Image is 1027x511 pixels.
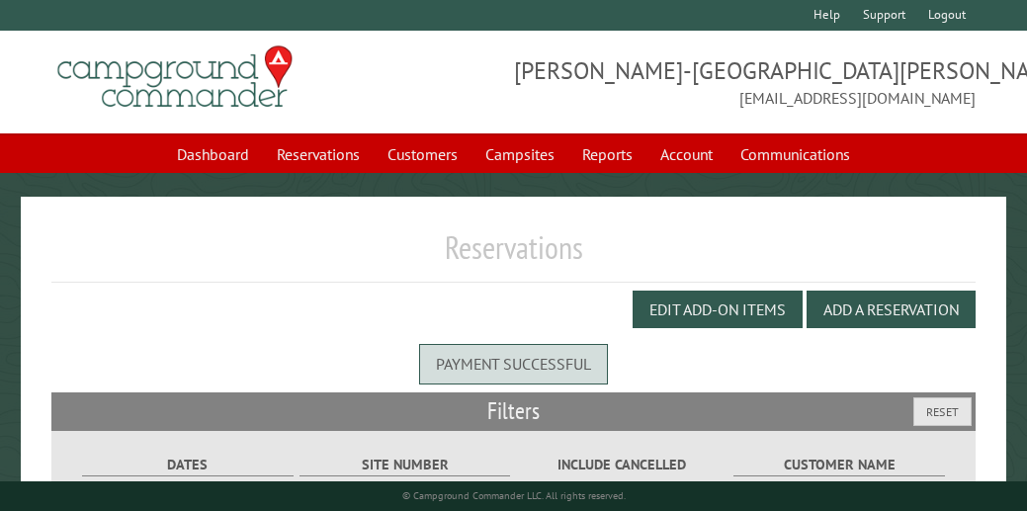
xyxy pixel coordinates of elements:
[913,397,972,426] button: Reset
[728,135,862,173] a: Communications
[517,454,727,497] label: Include Cancelled Reservations
[807,291,976,328] button: Add a Reservation
[648,135,725,173] a: Account
[300,454,510,476] label: Site Number
[51,39,299,116] img: Campground Commander
[82,454,293,476] label: Dates
[570,135,644,173] a: Reports
[165,135,261,173] a: Dashboard
[733,454,944,476] label: Customer Name
[633,291,803,328] button: Edit Add-on Items
[419,344,608,383] div: Payment successful
[376,135,470,173] a: Customers
[402,489,626,502] small: © Campground Commander LLC. All rights reserved.
[51,228,976,283] h1: Reservations
[514,54,977,110] span: [PERSON_NAME]-[GEOGRAPHIC_DATA][PERSON_NAME] [EMAIL_ADDRESS][DOMAIN_NAME]
[265,135,372,173] a: Reservations
[51,392,976,430] h2: Filters
[473,135,566,173] a: Campsites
